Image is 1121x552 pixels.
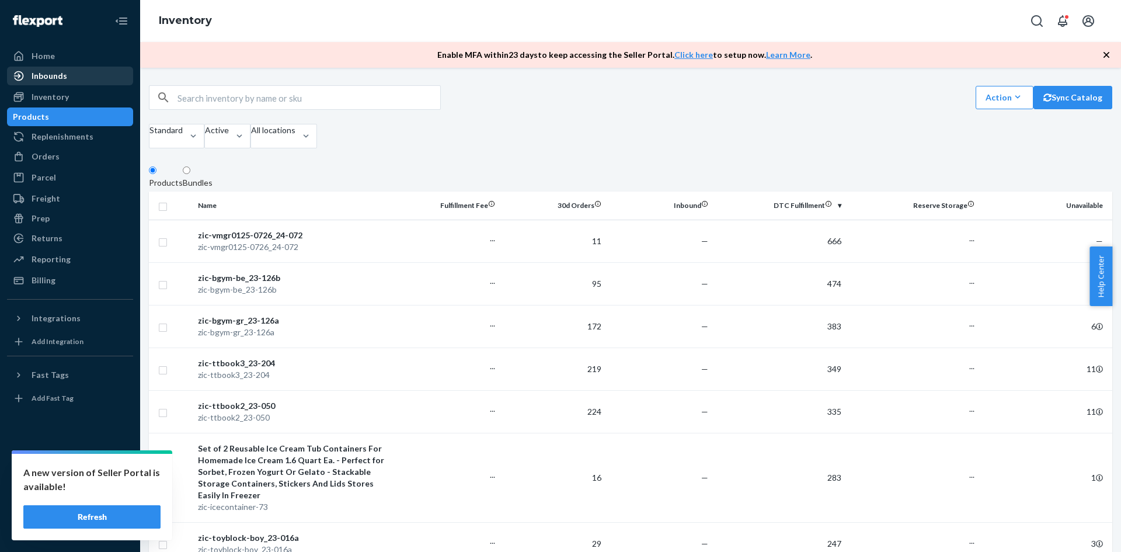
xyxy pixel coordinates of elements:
td: 95 [500,262,606,305]
p: ... [851,535,974,547]
p: ... [398,535,495,547]
button: Action [976,86,1033,109]
span: — [701,279,708,289]
div: Active [205,124,229,136]
td: 16 [500,433,606,522]
input: Standard [149,136,151,148]
div: Integrations [32,313,81,324]
span: — [701,364,708,374]
a: Learn More [766,50,810,60]
button: Give Feedback [7,519,133,538]
button: Open notifications [1051,9,1074,33]
div: Products [13,111,49,123]
th: Unavailable [979,192,1112,220]
div: Reporting [32,254,71,265]
p: ... [851,275,974,287]
div: Bundles [183,177,213,189]
td: 11 [500,220,606,262]
span: — [701,407,708,416]
span: — [701,473,708,482]
td: 224 [500,390,606,433]
a: Settings [7,460,133,478]
a: Prep [7,209,133,228]
button: Open account menu [1077,9,1100,33]
td: 11 [979,348,1112,390]
td: 11 [979,390,1112,433]
p: ... [851,232,974,244]
div: Prep [32,213,50,224]
td: 1 [979,433,1112,522]
button: Open Search Box [1025,9,1049,33]
input: Active [205,136,206,148]
span: — [701,539,708,548]
div: All locations [251,124,295,136]
span: — [701,236,708,246]
input: Search inventory by name or sku [177,86,440,109]
a: Add Fast Tag [7,389,133,408]
td: 283 [713,433,846,522]
div: Fast Tags [32,369,69,381]
input: Products [149,166,156,174]
a: Parcel [7,168,133,187]
td: 6 [979,305,1112,348]
td: 335 [713,390,846,433]
img: Flexport logo [13,15,62,27]
div: Add Integration [32,336,83,346]
div: Set of 2 Reusable Ice Cream Tub Containers For Homemade Ice Cream 1.6 Quart Ea. - Perfect for Sor... [198,443,388,501]
div: zic-ttbook2_23-050 [198,412,388,423]
button: Help Center [1089,247,1112,306]
div: zic-bgym-be_23-126b [198,284,388,296]
p: ... [398,318,495,329]
a: Help Center [7,499,133,518]
ol: breadcrumbs [149,4,221,38]
button: Refresh [23,505,161,529]
a: Talk to Support [7,480,133,498]
p: ... [398,275,495,287]
div: zic-ttbook3_23-204 [198,357,388,369]
button: Close Navigation [110,9,133,33]
button: Integrations [7,309,133,328]
a: Replenishments [7,127,133,146]
td: 349 [713,348,846,390]
div: zic-bgym-gr_23-126a [198,327,388,338]
th: Fulfillment Fee [393,192,499,220]
p: Enable MFA within 23 days to keep accessing the Seller Portal. to setup now. . [437,49,812,61]
p: ... [398,403,495,415]
td: 383 [713,305,846,348]
th: Name [193,192,393,220]
td: 2 [979,262,1112,305]
th: Reserve Storage [846,192,979,220]
a: Inventory [7,88,133,106]
p: ... [851,403,974,415]
div: zic-ttbook3_23-204 [198,369,388,381]
div: zic-toyblock-boy_23-016a [198,532,388,544]
div: Standard [149,124,183,136]
div: zic-vmgr0125-0726_24-072 [198,241,388,253]
a: Reporting [7,250,133,269]
div: Freight [32,193,60,204]
button: Fast Tags [7,366,133,384]
a: Inbounds [7,67,133,85]
td: 666 [713,220,846,262]
th: Inbound [606,192,712,220]
div: Orders [32,151,60,162]
div: Home [32,50,55,62]
div: zic-bgym-gr_23-126a [198,315,388,327]
a: Products [7,107,133,126]
div: Returns [32,232,62,244]
div: Action [986,91,1023,103]
div: zic-ttbook2_23-050 [198,400,388,412]
div: zic-icecontainer-73 [198,501,388,513]
a: Click here [674,50,713,60]
div: Inbounds [32,70,67,82]
div: Add Fast Tag [32,393,74,403]
p: ... [851,360,974,372]
a: Inventory [159,14,212,27]
p: A new version of Seller Portal is available! [23,466,161,494]
th: DTC Fulfillment [713,192,846,220]
p: ... [398,232,495,244]
a: Returns [7,229,133,248]
a: Add Integration [7,332,133,351]
p: ... [851,318,974,329]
